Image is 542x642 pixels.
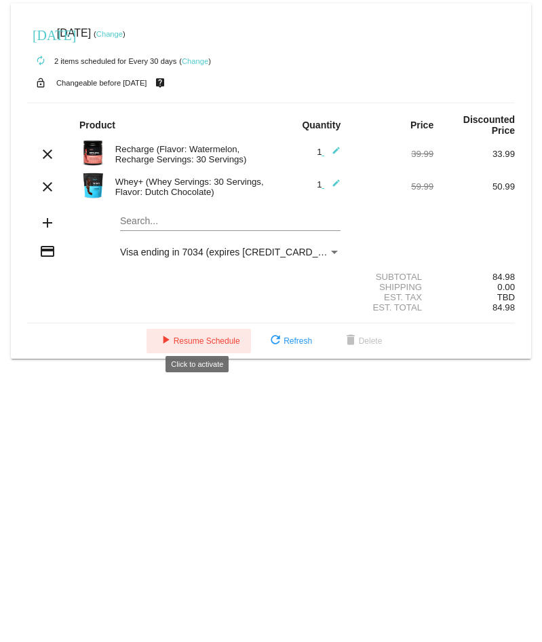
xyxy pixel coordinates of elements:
div: Shipping [352,282,433,292]
span: Visa ending in 7034 (expires [CREDIT_CARD_DATA]) [120,247,347,257]
strong: Quantity [302,120,341,130]
mat-icon: clear [39,179,56,195]
mat-icon: lock_open [33,74,49,92]
mat-select: Payment Method [120,247,341,257]
mat-icon: delete [343,333,359,349]
small: ( ) [179,57,211,65]
div: 39.99 [352,149,433,159]
a: Change [96,30,123,38]
small: 2 items scheduled for Every 30 days [27,57,176,65]
button: Refresh [256,329,323,353]
div: 84.98 [433,272,515,282]
div: Whey+ (Whey Servings: 30 Servings, Flavor: Dutch Chocolate) [109,177,271,197]
strong: Price [410,120,433,130]
span: 84.98 [492,302,515,313]
mat-icon: clear [39,146,56,162]
span: Delete [343,336,383,346]
div: 33.99 [433,149,515,159]
button: Delete [332,329,393,353]
span: Refresh [267,336,312,346]
mat-icon: refresh [267,333,284,349]
small: Changeable before [DATE] [56,79,147,87]
mat-icon: edit [324,179,341,195]
mat-icon: live_help [152,74,168,92]
a: Change [182,57,208,65]
span: 1 [317,147,341,157]
span: Resume Schedule [157,336,240,346]
div: 50.99 [433,181,515,192]
span: 0.00 [497,282,515,292]
div: Subtotal [352,272,433,282]
small: ( ) [94,30,125,38]
img: Image-1-Carousel-Recharge30S-Watermelon-Transp.png [79,139,107,166]
span: 1 [317,179,341,190]
mat-icon: [DATE] [33,26,49,42]
div: Est. Tax [352,292,433,302]
button: Resume Schedule [147,329,251,353]
span: TBD [497,292,515,302]
mat-icon: play_arrow [157,333,174,349]
strong: Product [79,120,115,130]
mat-icon: add [39,215,56,231]
mat-icon: edit [324,146,341,162]
input: Search... [120,216,341,227]
mat-icon: credit_card [39,243,56,260]
div: 59.99 [352,181,433,192]
mat-icon: autorenew [33,53,49,69]
div: Est. Total [352,302,433,313]
strong: Discounted Price [463,114,515,136]
img: Image-1-Carousel-Whey-2lb-Dutch-Chocolate-no-badge-Transp.png [79,172,107,199]
div: Recharge (Flavor: Watermelon, Recharge Servings: 30 Servings) [109,144,271,164]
